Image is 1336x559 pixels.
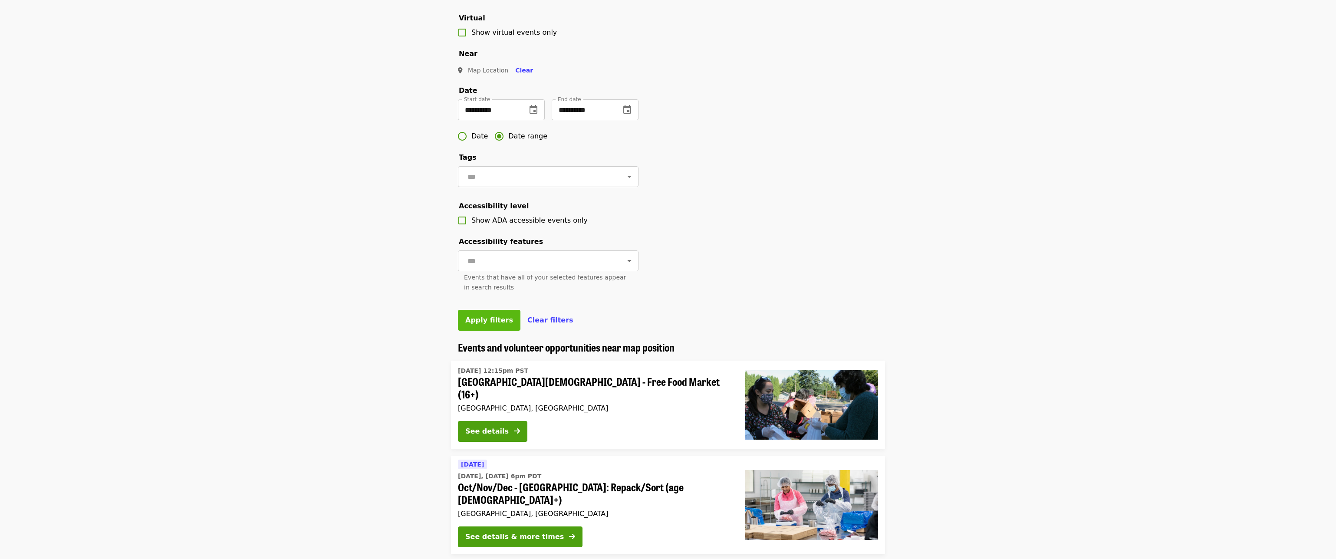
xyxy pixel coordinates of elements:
[623,171,635,183] button: Open
[508,62,540,79] button: Clear
[451,456,885,554] a: See details for "Oct/Nov/Dec - Beaverton: Repack/Sort (age 10+)"
[471,28,557,36] span: Show virtual events only
[459,237,543,246] span: Accessibility features
[465,316,513,324] span: Apply filters
[459,14,485,22] span: Virtual
[458,366,528,375] time: [DATE] 12:15pm PST
[523,99,544,120] button: change date
[745,370,878,440] img: Beaverton First United Methodist Church - Free Food Market (16+) organized by Oregon Food Bank
[527,316,573,324] span: Clear filters
[461,461,484,468] span: [DATE]
[514,427,520,435] i: arrow-right icon
[458,310,520,331] button: Apply filters
[468,67,508,74] span: Map Location
[464,274,626,291] span: Events that have all of your selected features appear in search results
[458,404,731,412] div: [GEOGRAPHIC_DATA], [GEOGRAPHIC_DATA]
[458,510,731,518] div: [GEOGRAPHIC_DATA], [GEOGRAPHIC_DATA]
[458,526,582,547] button: See details & more times
[471,131,488,141] span: Date
[515,67,533,74] span: Clear
[623,255,635,267] button: Open
[458,339,675,355] span: Events and volunteer opportunities near map position
[745,470,878,539] img: Oct/Nov/Dec - Beaverton: Repack/Sort (age 10+) organized by Oregon Food Bank
[465,426,509,437] div: See details
[458,421,527,442] button: See details
[465,532,564,542] div: See details & more times
[458,481,731,506] span: Oct/Nov/Dec - [GEOGRAPHIC_DATA]: Repack/Sort (age [DEMOGRAPHIC_DATA]+)
[558,96,581,102] span: End date
[508,131,547,141] span: Date range
[464,96,490,102] span: Start date
[459,49,477,58] span: Near
[458,67,463,74] i: map-marker-alt icon
[459,202,529,210] span: Accessibility level
[458,375,731,401] span: [GEOGRAPHIC_DATA][DEMOGRAPHIC_DATA] - Free Food Market (16+)
[569,533,575,541] i: arrow-right icon
[471,216,588,224] span: Show ADA accessible events only
[459,153,477,161] span: Tags
[459,86,477,95] span: Date
[451,361,885,449] a: See details for "Beaverton First United Methodist Church - Free Food Market (16+)"
[617,99,638,120] button: change date
[458,472,541,481] time: [DATE], [DATE] 6pm PDT
[527,315,573,326] button: Clear filters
